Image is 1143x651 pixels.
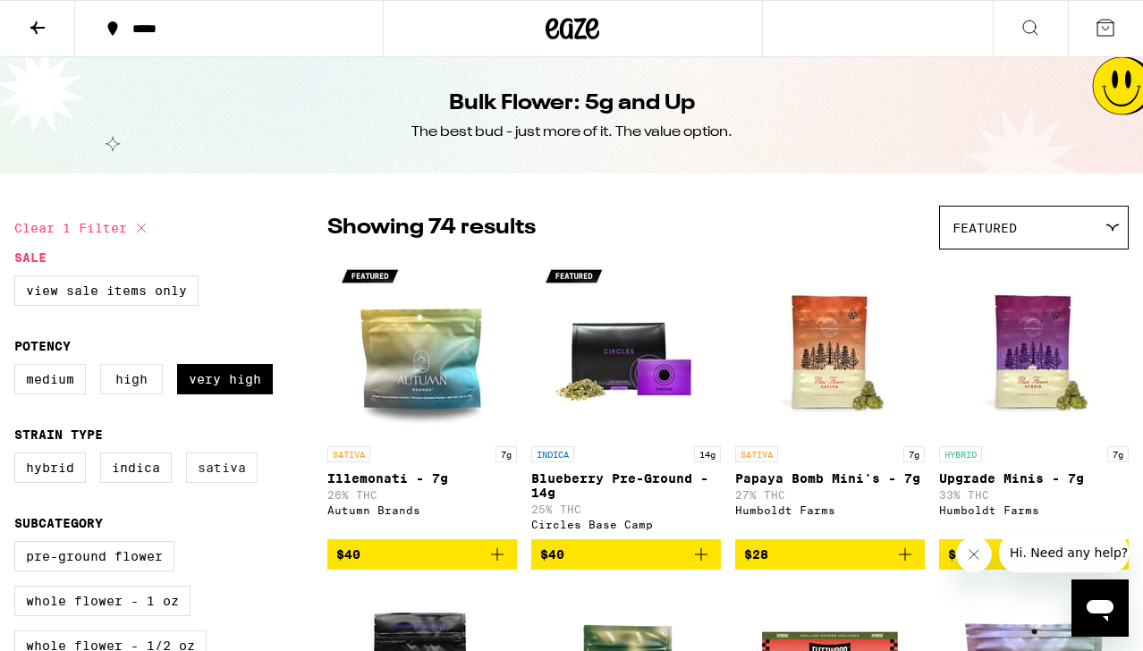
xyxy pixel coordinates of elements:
[14,364,86,394] label: Medium
[327,489,517,501] p: 26% THC
[14,250,47,265] legend: Sale
[744,547,768,562] span: $28
[531,471,721,500] p: Blueberry Pre-Ground - 14g
[537,258,715,437] img: Circles Base Camp - Blueberry Pre-Ground - 14g
[531,258,721,539] a: Open page for Blueberry Pre-Ground - 14g from Circles Base Camp
[948,547,972,562] span: $28
[411,123,732,142] div: The best bud - just more of it. The value option.
[540,547,564,562] span: $40
[186,452,258,483] label: Sativa
[944,258,1123,437] img: Humboldt Farms - Upgrade Minis - 7g
[939,258,1129,539] a: Open page for Upgrade Minis - 7g from Humboldt Farms
[531,519,721,530] div: Circles Base Camp
[531,446,574,462] p: INDICA
[1107,446,1129,462] p: 7g
[735,489,925,501] p: 27% THC
[14,452,86,483] label: Hybrid
[327,446,370,462] p: SATIVA
[14,275,199,306] label: View Sale Items Only
[939,471,1129,486] p: Upgrade Minis - 7g
[741,258,919,437] img: Humboldt Farms - Papaya Bomb Mini's - 7g
[100,364,163,394] label: High
[956,537,992,572] iframe: Close message
[1071,579,1129,637] iframe: Button to launch messaging window
[939,539,1129,570] button: Add to bag
[939,489,1129,501] p: 33% THC
[14,516,103,530] legend: Subcategory
[939,504,1129,516] div: Humboldt Farms
[939,446,982,462] p: HYBRID
[327,471,517,486] p: Illemonati - 7g
[735,446,778,462] p: SATIVA
[100,452,172,483] label: Indica
[495,446,517,462] p: 7g
[336,547,360,562] span: $40
[177,364,273,394] label: Very High
[14,586,190,616] label: Whole Flower - 1 oz
[14,339,71,353] legend: Potency
[735,258,925,539] a: Open page for Papaya Bomb Mini's - 7g from Humboldt Farms
[735,471,925,486] p: Papaya Bomb Mini's - 7g
[531,539,721,570] button: Add to bag
[449,89,695,119] h1: Bulk Flower: 5g and Up
[694,446,721,462] p: 14g
[999,533,1129,572] iframe: Message from company
[735,539,925,570] button: Add to bag
[327,213,536,243] p: Showing 74 results
[327,504,517,516] div: Autumn Brands
[14,206,152,250] button: Clear 1 filter
[14,541,174,571] label: Pre-ground Flower
[333,258,512,437] img: Autumn Brands - Illemonati - 7g
[14,427,103,442] legend: Strain Type
[327,539,517,570] button: Add to bag
[952,221,1017,235] span: Featured
[327,258,517,539] a: Open page for Illemonati - 7g from Autumn Brands
[903,446,925,462] p: 7g
[735,504,925,516] div: Humboldt Farms
[531,503,721,515] p: 25% THC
